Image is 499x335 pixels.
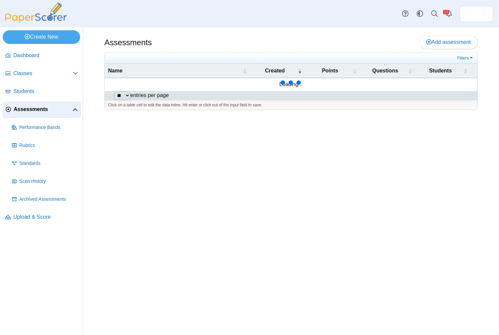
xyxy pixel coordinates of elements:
[9,156,81,171] a: Standards
[363,67,407,74] span: Questions
[9,120,81,136] a: Performance Bands
[460,6,493,22] a: ps.cRz8zCdsP4LbcP2q
[19,178,78,185] span: Scan History
[19,142,78,149] span: Rubrics
[13,213,78,221] span: Upload & Score
[3,102,81,118] a: Assessments
[298,67,302,74] span: Created : Activate to remove sorting
[130,92,169,98] label: entries per page
[14,106,72,113] span: Assessments
[471,9,482,19] span: d&k prep prep
[3,48,81,64] a: Dashboard
[243,67,247,74] span: Name : Activate to sort
[309,67,352,74] span: Points
[13,52,78,59] span: Dashboard
[19,160,78,167] span: Standards
[426,39,471,45] span: Add assessment
[105,100,477,110] div: Click on a table cell to edit the data inline. Hit enter or click out of the input field to save.
[463,67,467,74] span: Students : Activate to sort
[442,7,456,21] a: Alerts
[104,37,152,48] h1: Assessments
[253,67,297,74] span: Created
[3,30,80,44] a: Create New
[3,84,81,100] a: Students
[408,67,412,74] span: Questions : Activate to sort
[3,66,81,82] a: Classes
[19,196,78,203] span: Archived Assessments
[13,70,73,77] span: Classes
[3,3,69,23] img: PaperScorer
[9,191,81,207] a: Archived Assessments
[455,55,476,61] a: Filters
[353,67,357,74] span: Points : Activate to sort
[471,9,482,19] img: ps.cRz8zCdsP4LbcP2q
[9,138,81,154] a: Rubrics
[13,88,78,95] span: Students
[419,36,478,49] a: Add assessment
[19,124,78,131] span: Performance Bands
[105,78,477,91] td: Loading...
[108,67,241,74] span: Name
[419,67,462,74] span: Students
[3,18,69,24] a: PaperScorer
[3,209,81,225] a: Upload & Score
[9,173,81,189] a: Scan History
